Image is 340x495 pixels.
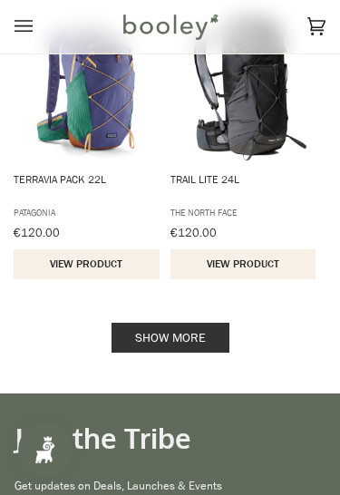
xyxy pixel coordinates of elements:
span: The North Face [170,206,318,219]
span: €120.00 [170,224,217,240]
span: Terravia Pack 22L [14,172,161,201]
span: Patagonia [14,206,161,219]
iframe: Button to open loyalty program pop-up [18,422,73,477]
div: Pagination [15,329,325,346]
a: Show more [112,323,229,353]
p: Get updates on Deals, Launches & Events [15,477,325,494]
img: Booley [118,10,221,44]
span: Trail Lite 24L [170,172,318,201]
button: View product [14,249,160,279]
img: Patagonia Terravia Pack 22L Solstice Purple - Booley Galway [14,11,166,163]
img: The North Face Trail Lite 24L TNF Black / Asphalt Grey - Booley Galway [170,11,323,163]
span: €120.00 [14,224,60,240]
a: Trail Lite 24L [170,9,323,279]
h3: Join the Tribe [15,421,325,456]
a: Terravia Pack 22L [14,9,166,279]
button: View product [170,249,316,279]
